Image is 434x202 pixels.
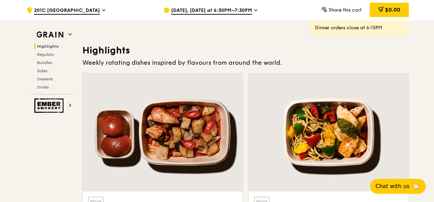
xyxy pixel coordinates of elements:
[375,182,410,190] span: Chat with us
[37,44,59,49] span: Highlights
[37,77,53,81] span: Desserts
[171,7,252,15] span: [DATE], [DATE] at 6:30PM–7:30PM
[37,68,47,73] span: Sides
[82,58,409,67] div: Weekly rotating dishes inspired by flavours from around the world.
[315,25,403,31] div: Dinner orders close at 6:15PM
[329,7,362,13] span: Share this cart
[412,182,420,190] span: 🦙
[34,98,66,113] img: Ember Smokery web logo
[37,85,49,90] span: Drinks
[37,52,54,57] span: Regulars
[82,44,409,57] h3: Highlights
[37,60,52,65] span: Bundles
[370,179,426,194] button: Chat with us🦙
[34,29,66,41] img: Grain web logo
[385,6,400,13] span: $0.00
[34,7,100,15] span: 201C [GEOGRAPHIC_DATA]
